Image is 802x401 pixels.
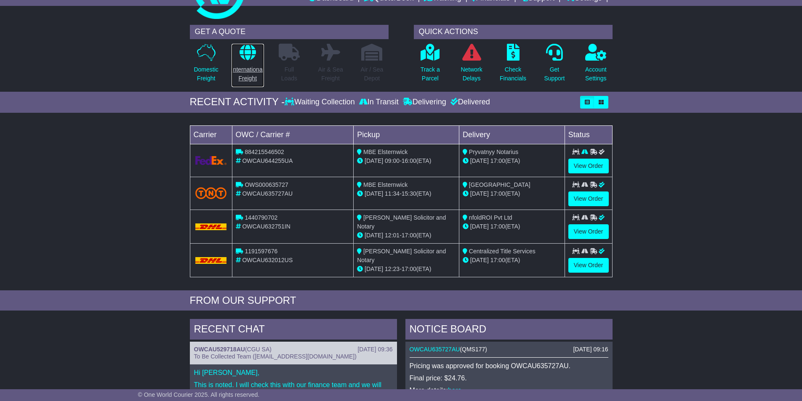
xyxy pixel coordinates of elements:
[357,98,401,107] div: In Transit
[469,181,530,188] span: [GEOGRAPHIC_DATA]
[190,125,232,144] td: Carrier
[460,43,482,88] a: NetworkDelays
[242,157,293,164] span: OWCAU644255UA
[190,295,613,307] div: FROM OUR SUPPORT
[357,248,446,263] span: [PERSON_NAME] Solicitor and Notary
[247,346,270,353] span: CGU SA
[242,257,293,263] span: OWCAU632012US
[385,232,400,239] span: 12:01
[365,157,383,164] span: [DATE]
[357,346,392,353] div: [DATE] 09:36
[357,265,456,274] div: - (ETA)
[194,381,393,397] p: This is noted. I will check this with our finance team and we will get back to you for an update.
[285,98,357,107] div: Waiting Collection
[245,248,277,255] span: 1191597676
[470,223,489,230] span: [DATE]
[402,266,416,272] span: 17:00
[365,190,383,197] span: [DATE]
[245,214,277,221] span: 1440790702
[410,346,460,353] a: OWCAU635727AU
[245,149,284,155] span: 884215546502
[232,125,354,144] td: OWC / Carrier #
[357,189,456,198] div: - (ETA)
[354,125,459,144] td: Pickup
[195,187,227,199] img: TNT_Domestic.png
[544,43,565,88] a: GetSupport
[242,223,290,230] span: OWCAU632751IN
[231,43,264,88] a: InternationalFreight
[363,149,408,155] span: MBE Elsternwick
[410,362,608,370] p: Pricing was approved for booking OWCAU635727AU.
[463,222,561,231] div: (ETA)
[414,25,613,39] div: QUICK ACTIONS
[195,156,227,165] img: GetCarrierServiceLogo
[469,149,518,155] span: Pryvatnyy Notarius
[195,257,227,264] img: DHL.png
[490,257,505,263] span: 17:00
[463,157,561,165] div: (ETA)
[499,43,527,88] a: CheckFinancials
[568,191,609,206] a: View Order
[194,346,393,353] div: ( )
[421,65,440,83] p: Track a Parcel
[190,96,285,108] div: RECENT ACTIVITY -
[469,248,536,255] span: Centralized Title Services
[490,223,505,230] span: 17:00
[194,369,393,377] p: Hi [PERSON_NAME],
[410,374,608,382] p: Final price: $24.76.
[194,346,245,353] a: OWCAU529718AU
[462,346,485,353] span: QMS177
[470,257,489,263] span: [DATE]
[357,214,446,230] span: [PERSON_NAME] Solicitor and Notary
[357,231,456,240] div: - (ETA)
[245,181,288,188] span: OWS000635727
[490,190,505,197] span: 17:00
[402,157,416,164] span: 16:00
[365,232,383,239] span: [DATE]
[461,65,482,83] p: Network Delays
[357,157,456,165] div: - (ETA)
[194,353,357,360] span: To Be Collected Team ([EMAIL_ADDRESS][DOMAIN_NAME])
[490,157,505,164] span: 17:00
[463,189,561,198] div: (ETA)
[573,346,608,353] div: [DATE] 09:16
[568,258,609,273] a: View Order
[385,266,400,272] span: 12:23
[448,98,490,107] div: Delivered
[405,319,613,342] div: NOTICE BOARD
[544,65,565,83] p: Get Support
[568,159,609,173] a: View Order
[402,190,416,197] span: 15:30
[470,157,489,164] span: [DATE]
[190,319,397,342] div: RECENT CHAT
[448,387,461,394] a: here
[463,256,561,265] div: (ETA)
[365,266,383,272] span: [DATE]
[500,65,526,83] p: Check Financials
[469,214,512,221] span: nfoldROI Pvt Ltd
[385,190,400,197] span: 11:34
[459,125,565,144] td: Delivery
[279,65,300,83] p: Full Loads
[568,224,609,239] a: View Order
[361,65,384,83] p: Air / Sea Depot
[420,43,440,88] a: Track aParcel
[470,190,489,197] span: [DATE]
[195,223,227,230] img: DHL.png
[565,125,612,144] td: Status
[194,65,218,83] p: Domestic Freight
[193,43,218,88] a: DomesticFreight
[585,43,607,88] a: AccountSettings
[401,98,448,107] div: Delivering
[138,391,260,398] span: © One World Courier 2025. All rights reserved.
[242,190,293,197] span: OWCAU635727AU
[410,386,608,394] p: More details: .
[363,181,408,188] span: MBE Elsternwick
[232,65,264,83] p: International Freight
[585,65,607,83] p: Account Settings
[410,346,608,353] div: ( )
[318,65,343,83] p: Air & Sea Freight
[190,25,389,39] div: GET A QUOTE
[385,157,400,164] span: 09:00
[402,232,416,239] span: 17:00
